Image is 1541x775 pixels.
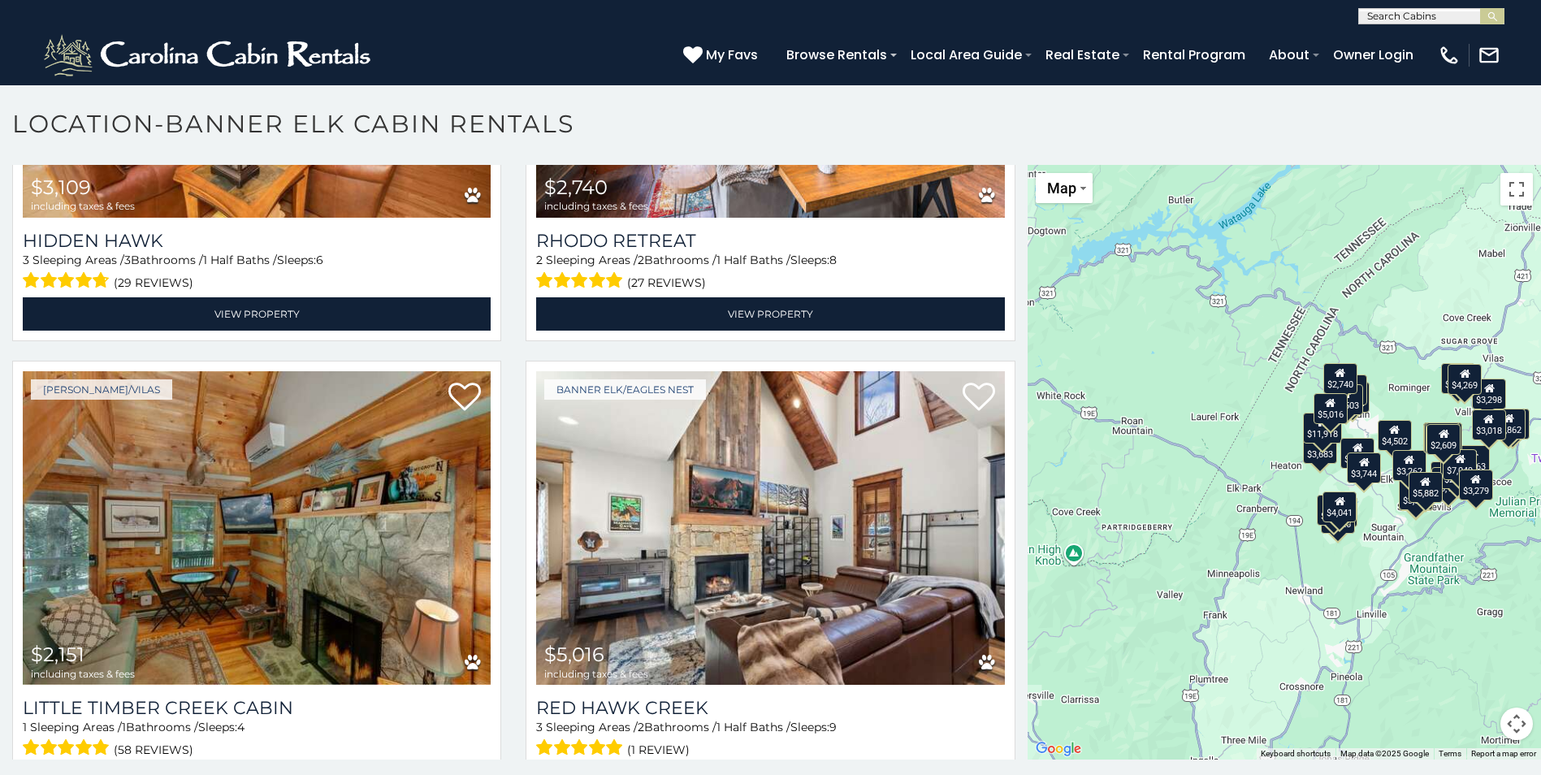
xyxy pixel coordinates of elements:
[1323,363,1357,394] div: $2,740
[1500,173,1533,206] button: Toggle fullscreen view
[536,371,1004,685] a: Red Hawk Creek $5,016 including taxes & fees
[122,720,126,734] span: 1
[1491,409,1526,439] div: $3,862
[1317,495,1351,526] div: $6,624
[1037,41,1128,69] a: Real Estate
[1443,449,1477,480] div: $7,049
[706,45,758,65] span: My Favs
[1135,41,1253,69] a: Rental Program
[1500,708,1533,740] button: Map camera controls
[627,272,706,293] span: (27 reviews)
[1496,409,1530,439] div: $8,006
[829,253,837,267] span: 8
[31,643,84,666] span: $2,151
[23,252,491,293] div: Sleeping Areas / Bathrooms / Sleeps:
[683,45,762,66] a: My Favs
[1441,363,1475,394] div: $2,151
[1448,364,1482,395] div: $4,269
[1347,452,1381,483] div: $3,744
[1426,424,1461,455] div: $2,609
[638,720,644,734] span: 2
[536,297,1004,331] a: View Property
[23,253,29,267] span: 3
[1322,491,1357,522] div: $4,041
[1325,41,1422,69] a: Owner Login
[1392,450,1426,481] div: $3,262
[903,41,1030,69] a: Local Area Guide
[1032,738,1085,760] img: Google
[316,253,323,267] span: 6
[1378,420,1412,451] div: $4,502
[23,371,491,685] a: Little Timber Creek Cabin $2,151 including taxes & fees
[544,643,604,666] span: $5,016
[1333,375,1367,405] div: $6,204
[1340,438,1374,469] div: $3,771
[1036,173,1093,203] button: Change map style
[1399,479,1433,510] div: $3,863
[544,201,648,211] span: including taxes & fees
[544,669,648,679] span: including taxes & fees
[31,201,135,211] span: including taxes & fees
[1431,467,1465,498] div: $3,109
[536,371,1004,685] img: Red Hawk Creek
[1426,422,1460,453] div: $3,654
[31,379,172,400] a: [PERSON_NAME]/Vilas
[1303,413,1342,444] div: $11,918
[23,719,491,760] div: Sleeping Areas / Bathrooms / Sleeps:
[23,720,27,734] span: 1
[1438,44,1461,67] img: phone-regular-white.png
[237,720,245,734] span: 4
[1313,393,1347,424] div: $5,016
[963,381,995,415] a: Add to favorites
[1047,180,1076,197] span: Map
[536,252,1004,293] div: Sleeping Areas / Bathrooms / Sleeps:
[31,669,135,679] span: including taxes & fees
[638,253,644,267] span: 2
[1329,384,1363,415] div: $5,503
[1472,409,1506,440] div: $3,018
[778,41,895,69] a: Browse Rentals
[716,720,790,734] span: 1 Half Baths /
[1335,382,1370,413] div: $4,291
[23,297,491,331] a: View Property
[536,253,543,267] span: 2
[716,253,790,267] span: 1 Half Baths /
[203,253,277,267] span: 1 Half Baths /
[1261,748,1331,760] button: Keyboard shortcuts
[1340,749,1429,758] span: Map data ©2025 Google
[23,371,491,685] img: Little Timber Creek Cabin
[627,739,690,760] span: (1 review)
[536,230,1004,252] a: Rhodo Retreat
[1439,749,1461,758] a: Terms
[536,720,543,734] span: 3
[124,253,131,267] span: 3
[536,719,1004,760] div: Sleeping Areas / Bathrooms / Sleeps:
[114,272,193,293] span: (29 reviews)
[448,381,481,415] a: Add to favorites
[1458,470,1492,500] div: $3,279
[1424,422,1458,453] div: $6,627
[23,230,491,252] a: Hidden Hawk
[1456,445,1490,476] div: $4,163
[1472,379,1506,409] div: $3,298
[23,697,491,719] a: Little Timber Creek Cabin
[31,175,91,199] span: $3,109
[1471,749,1536,758] a: Report a map error
[1478,44,1500,67] img: mail-regular-white.png
[544,175,608,199] span: $2,740
[544,379,706,400] a: Banner Elk/Eagles Nest
[41,31,378,80] img: White-1-2.png
[114,739,193,760] span: (58 reviews)
[1032,738,1085,760] a: Open this area in Google Maps (opens a new window)
[536,697,1004,719] a: Red Hawk Creek
[829,720,837,734] span: 9
[1261,41,1318,69] a: About
[1409,472,1443,503] div: $5,882
[1303,433,1337,464] div: $3,683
